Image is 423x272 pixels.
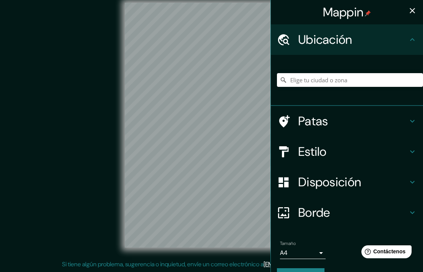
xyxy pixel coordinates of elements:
[280,247,326,259] div: A4
[298,174,361,190] font: Disposición
[264,260,358,268] a: [EMAIL_ADDRESS][DOMAIN_NAME]
[280,249,288,257] font: A4
[365,10,371,16] img: pin-icon.png
[298,113,328,129] font: Patas
[271,24,423,55] div: Ubicación
[280,240,296,246] font: Tamaño
[323,4,364,20] font: Mappin
[271,197,423,228] div: Borde
[298,32,352,48] font: Ubicación
[271,106,423,136] div: Patas
[355,242,415,264] iframe: Lanzador de widgets de ayuda
[277,73,423,87] input: Elige tu ciudad o zona
[62,260,264,268] font: Si tiene algún problema, sugerencia o inquietud, envíe un correo electrónico a
[271,167,423,197] div: Disposición
[271,136,423,167] div: Estilo
[298,144,327,160] font: Estilo
[298,205,330,221] font: Borde
[125,3,298,248] canvas: Mapa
